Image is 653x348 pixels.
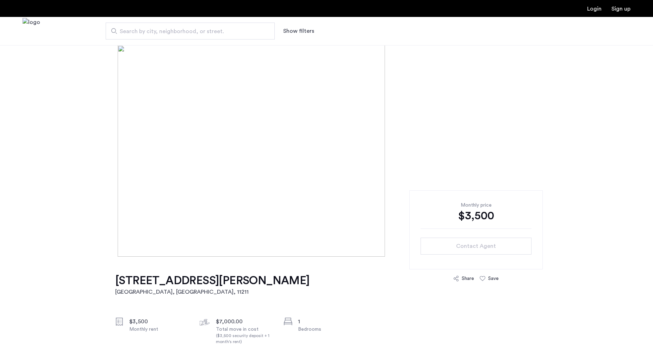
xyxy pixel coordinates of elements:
div: Monthly price [421,202,531,209]
div: $7,000.00 [216,317,275,326]
h2: [GEOGRAPHIC_DATA], [GEOGRAPHIC_DATA] , 11211 [115,288,310,296]
h1: [STREET_ADDRESS][PERSON_NAME] [115,274,310,288]
a: [STREET_ADDRESS][PERSON_NAME][GEOGRAPHIC_DATA], [GEOGRAPHIC_DATA], 11211 [115,274,310,296]
div: $3,500 [421,209,531,223]
div: Monthly rent [129,326,188,333]
img: [object%20Object] [118,45,536,257]
input: Apartment Search [106,23,275,39]
div: 1 [298,317,357,326]
div: ($3,500 security deposit + 1 month's rent) [216,333,275,345]
div: Share [462,275,474,282]
a: Login [587,6,602,12]
img: logo [23,18,40,44]
span: Contact Agent [456,242,496,250]
div: $3,500 [129,317,188,326]
div: Total move in cost [216,326,275,345]
span: Search by city, neighborhood, or street. [120,27,255,36]
a: Registration [611,6,630,12]
button: button [421,238,531,255]
div: Bedrooms [298,326,357,333]
button: Show or hide filters [283,27,314,35]
div: Save [488,275,499,282]
a: Cazamio Logo [23,18,40,44]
